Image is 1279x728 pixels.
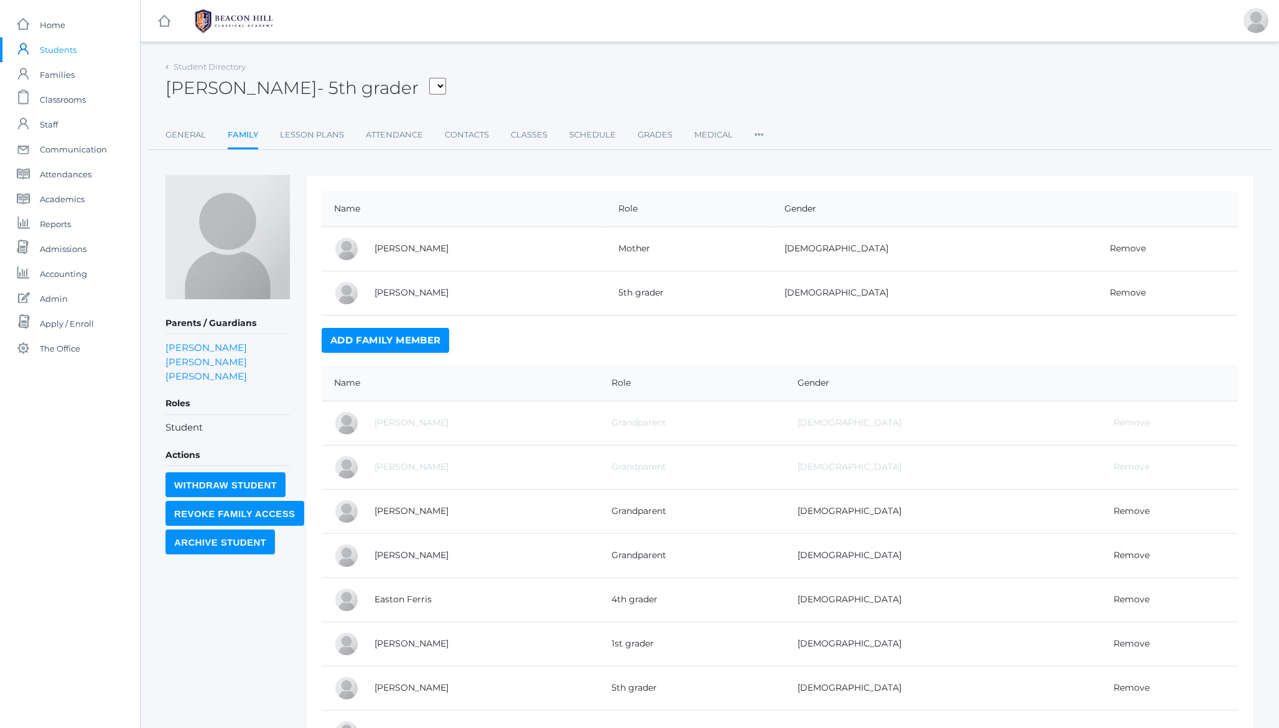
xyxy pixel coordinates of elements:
a: [PERSON_NAME] [374,461,449,472]
a: Remove [1114,417,1150,428]
span: Admissions [40,236,86,261]
a: Remove [1114,549,1150,561]
a: Grades [638,123,672,147]
a: [PERSON_NAME] [165,340,247,355]
a: [PERSON_NAME] [374,287,449,298]
a: [PERSON_NAME] [374,549,449,561]
a: Lesson Plans [280,123,344,147]
td: Grandparent [599,445,785,489]
a: Remove [1110,243,1146,254]
span: Home [40,12,65,37]
a: Remove [1114,505,1150,516]
span: Admin [40,286,68,311]
a: Remove [1114,594,1150,605]
a: Student Directory [174,62,246,72]
a: Family [228,123,258,149]
a: Remove [1110,287,1146,298]
h5: Parents / Guardians [165,313,290,334]
span: Apply / Enroll [40,311,94,336]
td: [DEMOGRAPHIC_DATA] [785,622,1101,666]
li: Student [165,421,290,435]
a: Remove [1114,638,1150,649]
a: Medical [694,123,733,147]
div: Wyatt Ferris [334,676,359,701]
input: Withdraw Student [165,472,286,497]
th: Role [599,365,785,401]
img: Wyatt Ferris [165,175,290,299]
span: The Office [40,336,80,361]
div: Mona Russell [334,499,359,524]
a: [PERSON_NAME] [374,682,449,693]
span: Academics [40,187,85,212]
td: [DEMOGRAPHIC_DATA] [772,271,1097,315]
td: [DEMOGRAPHIC_DATA] [785,577,1101,622]
span: Classrooms [40,87,86,112]
div: Ford Ferris [334,632,359,656]
div: Diane Ferris [334,543,359,568]
a: General [165,123,206,147]
td: Mother [606,226,772,271]
a: Contacts [445,123,489,147]
a: Add Family Member [322,328,449,353]
div: Wyatt Ferris [334,281,359,306]
td: Grandparent [599,533,785,577]
input: Archive Student [165,530,275,554]
th: Role [606,191,772,227]
a: [PERSON_NAME] [165,355,247,369]
td: [DEMOGRAPHIC_DATA] [785,489,1101,533]
a: Schedule [569,123,616,147]
th: Name [322,365,599,401]
h5: Actions [165,445,290,466]
a: Attendance [366,123,423,147]
a: [PERSON_NAME] [374,243,449,254]
td: 5th grader [606,271,772,315]
a: [PERSON_NAME] [374,638,449,649]
td: Grandparent [599,489,785,533]
a: [PERSON_NAME] [165,369,247,383]
span: Attendances [40,162,91,187]
td: [DEMOGRAPHIC_DATA] [785,445,1101,489]
th: Gender [785,365,1101,401]
div: Nicole Tesoro [334,236,359,261]
input: Revoke Family Access [165,501,304,526]
a: [PERSON_NAME] [374,417,449,428]
h5: Roles [165,393,290,414]
td: [DEMOGRAPHIC_DATA] [785,401,1101,445]
h2: [PERSON_NAME] [165,78,446,98]
td: 4th grader [599,577,785,622]
div: Jason Roberts [1244,8,1268,33]
span: Families [40,62,75,87]
td: [DEMOGRAPHIC_DATA] [785,533,1101,577]
span: Staff [40,112,58,137]
th: Name [322,191,606,227]
td: 1st grader [599,622,785,666]
a: Classes [511,123,547,147]
td: 5th grader [599,666,785,710]
a: Easton Ferris [374,594,432,605]
span: Communication [40,137,107,162]
a: Remove [1114,461,1150,472]
span: Accounting [40,261,87,286]
div: Calvin Peterson [334,455,359,480]
div: Easton Ferris [334,587,359,612]
img: BHCALogos-05-308ed15e86a5a0abce9b8dd61676a3503ac9727e845dece92d48e8588c001991.png [187,6,281,37]
span: Students [40,37,77,62]
div: Rita Peterson [334,411,359,436]
th: Gender [772,191,1097,227]
td: [DEMOGRAPHIC_DATA] [785,666,1101,710]
td: Grandparent [599,401,785,445]
span: Reports [40,212,71,236]
a: Remove [1114,682,1150,693]
td: [DEMOGRAPHIC_DATA] [772,226,1097,271]
a: [PERSON_NAME] [374,505,449,516]
span: - 5th grader [317,77,419,98]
